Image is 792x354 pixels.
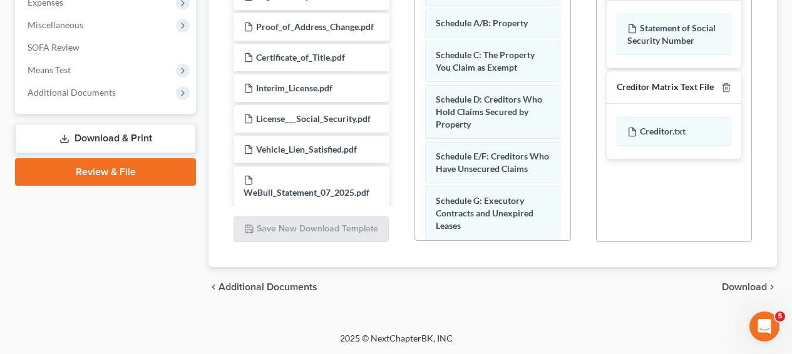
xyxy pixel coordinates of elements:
span: Additional Documents [28,87,116,98]
span: Download [722,282,767,292]
span: Vehicle_Lien_Satisfied.pdf [256,144,357,154]
span: SOFA Review [28,42,80,53]
button: Download chevron_right [722,282,777,292]
span: Certificate_of_Title.pdf [256,52,345,63]
span: WeBull_Statement_07_2025.pdf [244,187,369,198]
span: Schedule G: Executory Contracts and Unexpired Leases [436,195,533,231]
i: chevron_right [767,282,777,292]
button: Save New Download Template [234,216,389,243]
span: Additional Documents [219,282,317,292]
span: Schedule D: Creditors Who Hold Claims Secured by Property [436,94,542,129]
div: Statement of Social Security Number [617,14,731,55]
div: Creditor.txt [617,117,731,146]
iframe: Intercom live chat [749,311,779,341]
span: Schedule E/F: Creditors Who Have Unsecured Claims [436,151,549,174]
span: Schedule A/B: Property [436,18,528,28]
span: Miscellaneous [28,19,83,30]
span: Proof_of_Address_Change.pdf [256,21,374,32]
a: Review & File [15,158,196,186]
a: SOFA Review [18,36,196,59]
span: Interim_License.pdf [256,83,332,93]
span: Schedule C: The Property You Claim as Exempt [436,49,535,73]
a: chevron_left Additional Documents [208,282,317,292]
div: Creditor Matrix Text File [617,81,714,93]
span: Means Test [28,64,71,75]
span: 5 [775,311,785,321]
i: chevron_left [208,282,219,292]
a: Download & Print [15,124,196,153]
span: License___Social_Security.pdf [256,113,371,124]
